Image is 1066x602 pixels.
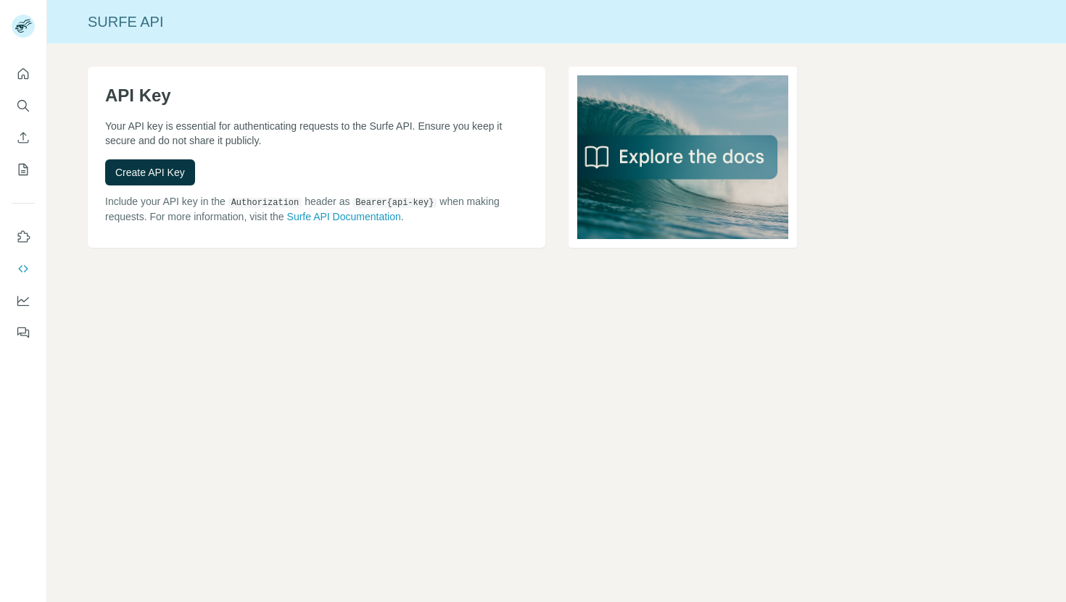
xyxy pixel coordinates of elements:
[105,194,528,224] p: Include your API key in the header as when making requests. For more information, visit the .
[12,319,35,346] button: Feedback
[12,256,35,282] button: Use Surfe API
[12,288,35,314] button: Dashboard
[12,61,35,87] button: Quick start
[228,198,302,208] code: Authorization
[105,159,195,185] button: Create API Key
[12,224,35,250] button: Use Surfe on LinkedIn
[287,211,401,222] a: Surfe API Documentation
[105,119,528,148] p: Your API key is essential for authenticating requests to the Surfe API. Ensure you keep it secure...
[105,84,528,107] h1: API Key
[352,198,437,208] code: Bearer {api-key}
[115,165,185,180] span: Create API Key
[47,12,1066,32] div: Surfe API
[12,125,35,151] button: Enrich CSV
[12,156,35,183] button: My lists
[12,93,35,119] button: Search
